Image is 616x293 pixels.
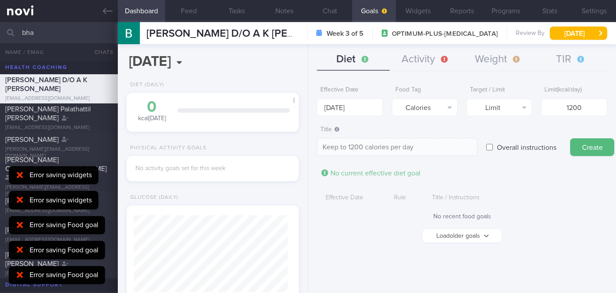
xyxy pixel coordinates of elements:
button: [DATE] [550,27,607,40]
button: Diet [317,49,389,71]
label: Target / Limit [470,86,529,94]
input: Select... [317,99,383,116]
span: [PERSON_NAME] Palathattil [PERSON_NAME] [5,106,91,122]
span: [PERSON_NAME] [5,227,59,234]
div: Error saving Food goal [30,221,98,229]
label: Limit ( kcal/day ) [545,86,603,94]
button: Chats [83,43,118,61]
div: [PERSON_NAME][EMAIL_ADDRESS][PERSON_NAME][DOMAIN_NAME] [5,184,113,198]
div: Error saving widgets [30,196,92,205]
div: Glucose (Daily) [127,194,178,201]
label: Overall instructions [492,138,561,156]
button: Calories [392,99,458,116]
span: Title [320,126,339,133]
div: Title / Instructions [428,190,576,206]
button: Activity [390,49,462,71]
span: [PERSON_NAME] D/O A K [PERSON_NAME] [5,76,87,92]
span: [PERSON_NAME] CHANDURSEN [PERSON_NAME] [5,156,107,172]
strong: Week 3 of 5 [327,29,364,38]
span: [PERSON_NAME] [PERSON_NAME] [5,251,59,267]
button: Create [570,138,614,156]
span: [PERSON_NAME] [5,198,59,205]
span: [PERSON_NAME] D/O A K [PERSON_NAME] [146,28,354,39]
button: Weight [462,49,534,71]
div: [EMAIL_ADDRESS][DOMAIN_NAME] [5,95,113,102]
div: [EMAIL_ADDRESS][DOMAIN_NAME] [5,237,113,244]
button: Loadolder goals [422,229,502,243]
div: 0 [135,99,169,115]
div: [EMAIL_ADDRESS][DOMAIN_NAME] [5,208,113,214]
span: [PERSON_NAME] [5,136,59,143]
label: Food Tag [395,86,454,94]
div: Error saving Food goal [30,246,98,255]
div: kcal [DATE] [135,99,169,123]
label: Effective Date [320,86,379,94]
div: Physical Activity Goals [127,145,207,152]
button: Limit [466,99,532,116]
div: Diet (Daily) [127,82,164,88]
div: Effective Date [317,190,372,206]
div: [EMAIL_ADDRESS][DOMAIN_NAME] [5,125,113,131]
div: No current effective diet goal [317,167,425,180]
div: [PERSON_NAME][EMAIL_ADDRESS][DOMAIN_NAME] [5,146,113,160]
span: OPTIMUM-PLUS-[MEDICAL_DATA] [392,30,498,38]
div: [EMAIL_ADDRESS][DOMAIN_NAME] [5,270,113,277]
div: Rule [372,190,428,206]
div: No recent food goals [317,213,607,221]
button: TIR [534,49,607,71]
div: Error saving Food goal [30,270,98,279]
div: No activity goals set for this week [135,165,290,173]
input: 7 [541,99,607,116]
div: Error saving widgets [30,171,92,179]
span: Review By [516,30,545,38]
